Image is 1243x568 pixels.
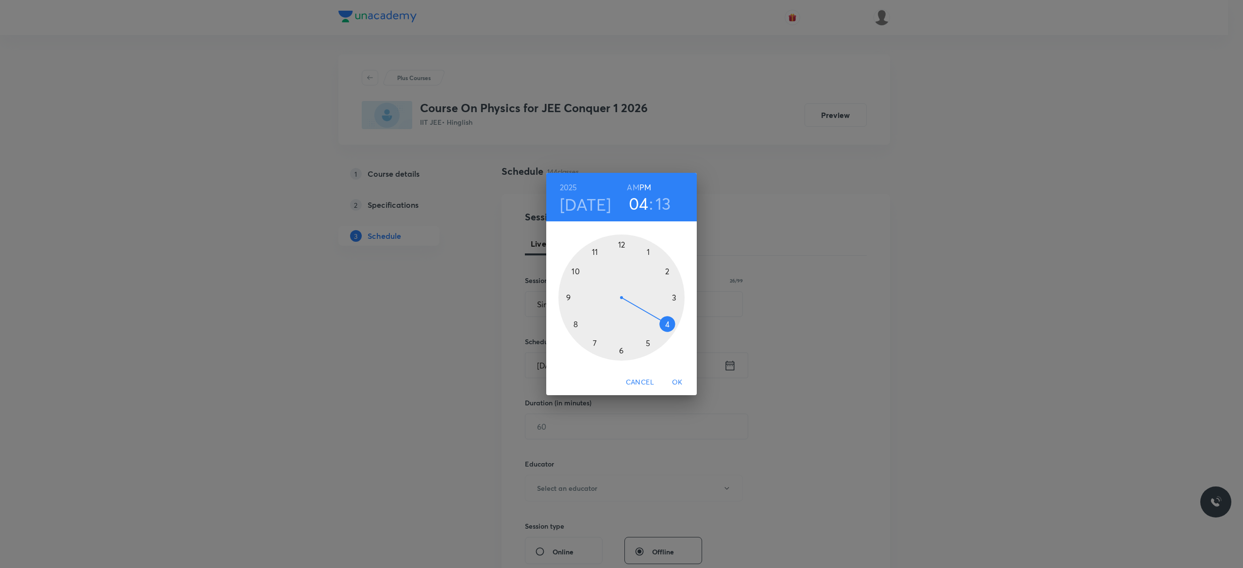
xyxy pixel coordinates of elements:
[666,376,689,388] span: OK
[560,194,611,215] button: [DATE]
[560,181,577,194] button: 2025
[622,373,658,391] button: Cancel
[629,193,649,214] button: 04
[655,193,671,214] button: 13
[639,181,651,194] button: PM
[626,376,654,388] span: Cancel
[627,181,639,194] button: AM
[662,373,693,391] button: OK
[649,193,653,214] h3: :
